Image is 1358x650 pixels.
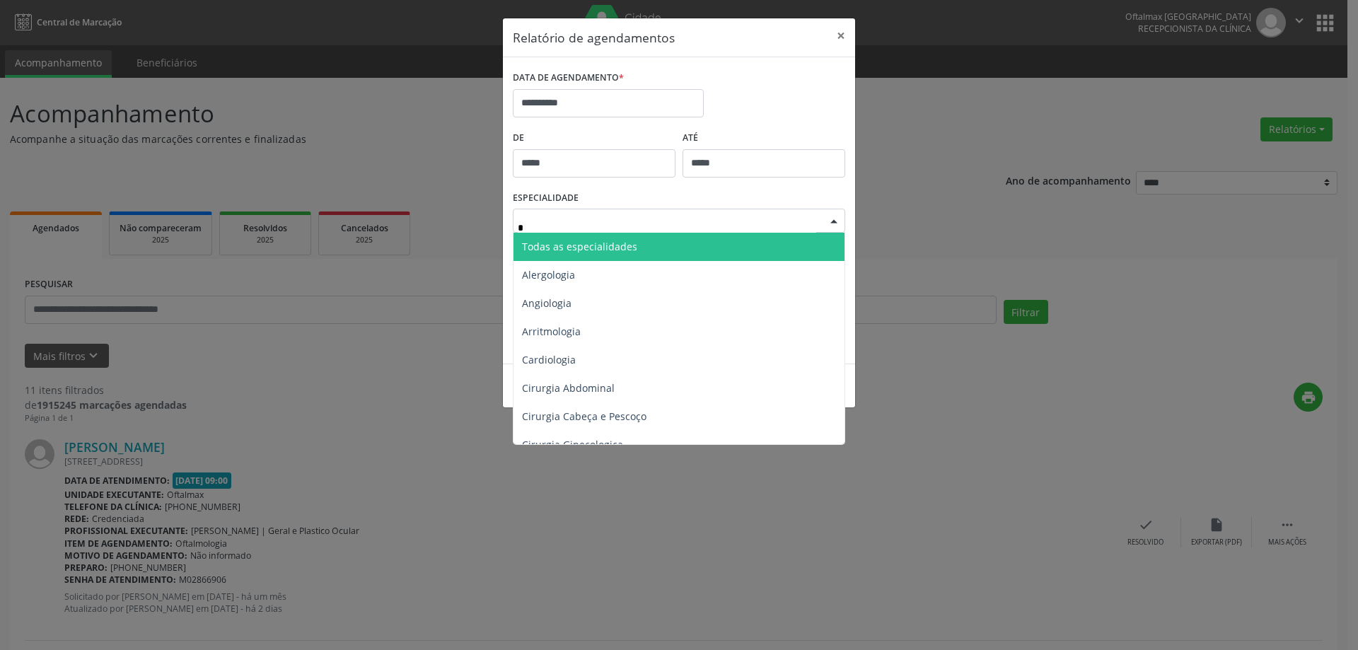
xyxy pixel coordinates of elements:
span: Cirurgia Abdominal [522,381,615,395]
span: Cirurgia Cabeça e Pescoço [522,410,646,423]
label: ATÉ [683,127,845,149]
span: Arritmologia [522,325,581,338]
span: Angiologia [522,296,571,310]
span: Todas as especialidades [522,240,637,253]
label: ESPECIALIDADE [513,187,579,209]
span: Cardiologia [522,353,576,366]
button: Close [827,18,855,53]
span: Cirurgia Ginecologica [522,438,623,451]
label: DATA DE AGENDAMENTO [513,67,624,89]
label: De [513,127,675,149]
h5: Relatório de agendamentos [513,28,675,47]
span: Alergologia [522,268,575,282]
